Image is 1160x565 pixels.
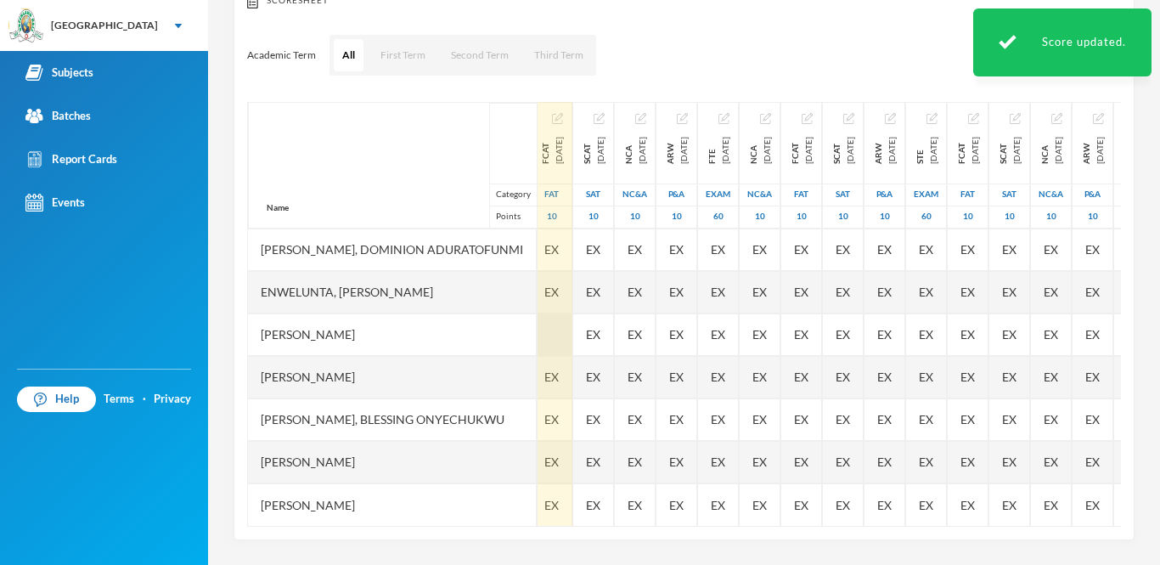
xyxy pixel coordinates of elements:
[823,184,863,206] div: Second Assessment Test
[781,184,821,206] div: First Assessment Test
[711,368,725,386] span: Student Exempted.
[1085,496,1100,514] span: Student Exempted.
[877,240,892,258] span: Student Exempted.
[442,39,517,71] button: Second Term
[580,137,607,164] div: Second Continuous Assessment Test
[746,137,774,164] div: Note Check and Attendance
[656,184,696,206] div: Project And Assignment
[919,453,933,471] span: Student Exempted.
[628,410,642,428] span: Student Exempted.
[836,410,850,428] span: Student Exempted.
[794,368,808,386] span: Student Exempted.
[698,184,738,206] div: Examination
[718,111,729,125] button: Edit Assessment
[628,283,642,301] span: Student Exempted.
[968,111,979,125] button: Edit Assessment
[586,325,600,343] span: Student Exempted.
[1073,184,1112,206] div: Project And Assignment
[752,240,767,258] span: Student Exempted.
[740,206,780,228] div: 10
[1031,184,1071,206] div: Notecheck And Attendance
[669,368,684,386] span: Student Exempted.
[877,283,892,301] span: Student Exempted.
[711,325,725,343] span: Student Exempted.
[25,194,85,212] div: Events
[760,111,771,125] button: Edit Assessment
[247,48,316,62] p: Academic Term
[711,496,725,514] span: Student Exempted.
[711,410,725,428] span: Student Exempted.
[656,206,696,228] div: 10
[586,410,600,428] span: Student Exempted.
[25,64,93,82] div: Subjects
[752,453,767,471] span: Student Exempted.
[573,206,613,228] div: 10
[794,496,808,514] span: Student Exempted.
[615,206,655,228] div: 10
[628,368,642,386] span: Student Exempted.
[919,496,933,514] span: Student Exempted.
[573,184,613,206] div: Second Assessment Test
[794,453,808,471] span: Student Exempted.
[1093,111,1104,125] button: Edit Assessment
[677,111,688,125] button: Edit Assessment
[669,496,684,514] span: Student Exempted.
[711,283,725,301] span: Student Exempted.
[1002,453,1016,471] span: Student Exempted.
[104,391,134,408] a: Terms
[752,283,767,301] span: Student Exempted.
[948,206,988,228] div: 10
[1114,184,1154,206] div: Examination
[544,368,559,386] span: Student Exempted.
[996,137,1010,164] span: SCAT
[823,206,863,228] div: 10
[544,453,559,471] span: Student Exempted.
[532,206,572,228] div: 10
[989,206,1029,228] div: 10
[830,137,843,164] span: SCAT
[836,240,850,258] span: Student Exempted.
[718,113,729,124] img: edit
[1002,496,1016,514] span: Student Exempted.
[1044,496,1058,514] span: Student Exempted.
[372,39,434,71] button: First Term
[948,184,988,206] div: First Assessment Test
[1044,453,1058,471] span: Student Exempted.
[802,111,813,125] button: Edit Assessment
[25,107,91,125] div: Batches
[1002,410,1016,428] span: Student Exempted.
[752,496,767,514] span: Student Exempted.
[1044,410,1058,428] span: Student Exempted.
[864,206,904,228] div: 10
[836,368,850,386] span: Student Exempted.
[788,137,802,164] span: FCAT
[877,410,892,428] span: Student Exempted.
[1010,113,1021,124] img: edit
[960,240,975,258] span: Student Exempted.
[154,391,191,408] a: Privacy
[877,325,892,343] span: Student Exempted.
[705,137,732,164] div: First Term Examination
[25,150,117,168] div: Report Cards
[919,240,933,258] span: Student Exempted.
[1079,137,1107,164] div: Assignment and Research Work
[919,368,933,386] span: Student Exempted.
[794,410,808,428] span: Student Exempted.
[1038,137,1065,164] div: Note check and Attendance
[885,111,896,125] button: Edit Assessment
[1085,283,1100,301] span: Student Exempted.
[830,137,857,164] div: Second continuous assessment test
[752,368,767,386] span: Student Exempted.
[532,184,572,206] div: First Assessment Test
[919,410,933,428] span: Student Exempted.
[960,325,975,343] span: Student Exempted.
[746,137,760,164] span: NCA
[781,206,821,228] div: 10
[788,137,815,164] div: First continuous assessment test
[836,283,850,301] span: Student Exempted.
[1085,240,1100,258] span: Student Exempted.
[960,410,975,428] span: Student Exempted.
[628,240,642,258] span: Student Exempted.
[926,113,938,124] img: edit
[1085,453,1100,471] span: Student Exempted.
